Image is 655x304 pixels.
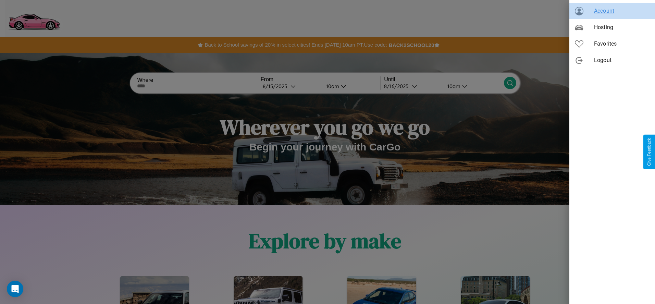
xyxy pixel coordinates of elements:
span: Account [594,7,650,15]
div: Favorites [569,36,655,52]
div: Give Feedback [647,138,652,166]
span: Hosting [594,23,650,32]
div: Hosting [569,19,655,36]
span: Logout [594,56,650,64]
div: Logout [569,52,655,69]
div: Open Intercom Messenger [7,281,23,297]
span: Favorites [594,40,650,48]
div: Account [569,3,655,19]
